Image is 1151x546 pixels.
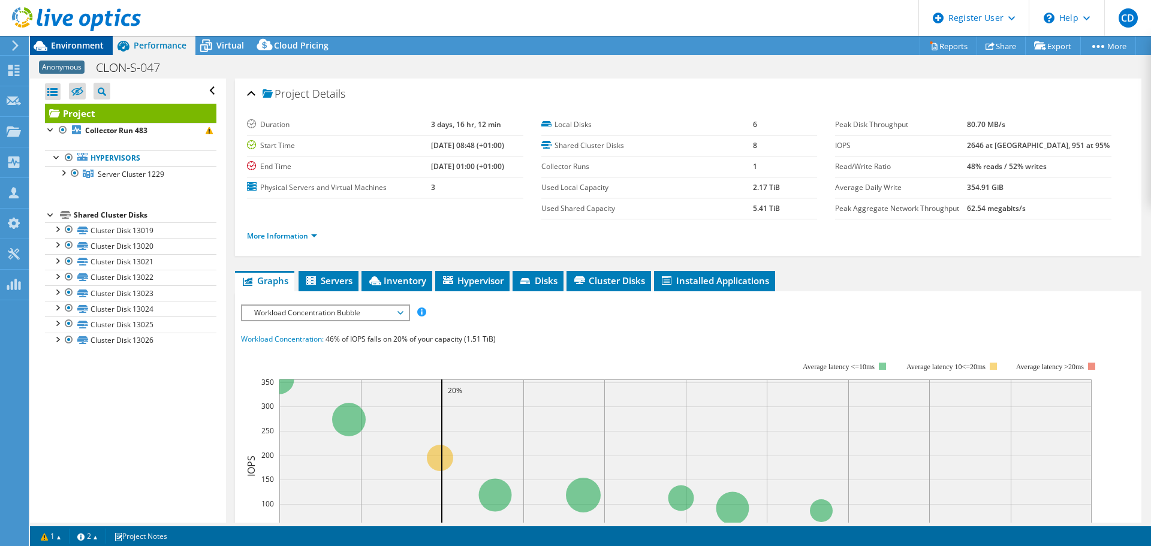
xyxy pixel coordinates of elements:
[967,182,1004,192] b: 354.91 GiB
[261,401,274,411] text: 300
[835,203,967,215] label: Peak Aggregate Network Throughput
[74,208,216,222] div: Shared Cluster Disks
[367,274,426,286] span: Inventory
[1025,37,1081,55] a: Export
[541,182,753,194] label: Used Local Capacity
[45,222,216,238] a: Cluster Disk 13019
[967,161,1047,171] b: 48% reads / 52% writes
[441,274,504,286] span: Hypervisor
[247,119,431,131] label: Duration
[45,238,216,254] a: Cluster Disk 13020
[91,61,179,74] h1: CLON-S-047
[305,274,352,286] span: Servers
[967,140,1110,150] b: 2646 at [GEOGRAPHIC_DATA], 951 at 95%
[45,316,216,332] a: Cluster Disk 13025
[573,274,645,286] span: Cluster Disks
[326,334,496,344] span: 46% of IOPS falls on 20% of your capacity (1.51 TiB)
[106,529,176,544] a: Project Notes
[261,377,274,387] text: 350
[541,140,753,152] label: Shared Cluster Disks
[541,119,753,131] label: Local Disks
[835,119,967,131] label: Peak Disk Throughput
[1016,363,1084,371] text: Average latency >20ms
[45,285,216,301] a: Cluster Disk 13023
[660,274,769,286] span: Installed Applications
[216,40,244,51] span: Virtual
[519,274,558,286] span: Disks
[1119,8,1138,28] span: CD
[835,182,967,194] label: Average Daily Write
[448,385,462,396] text: 20%
[45,123,216,138] a: Collector Run 483
[431,119,501,129] b: 3 days, 16 hr, 12 min
[753,140,757,150] b: 8
[247,161,431,173] label: End Time
[541,203,753,215] label: Used Shared Capacity
[274,40,329,51] span: Cloud Pricing
[69,529,106,544] a: 2
[261,474,274,484] text: 150
[247,231,317,241] a: More Information
[431,182,435,192] b: 3
[247,182,431,194] label: Physical Servers and Virtual Machines
[98,169,164,179] span: Server Cluster 1229
[261,426,274,436] text: 250
[753,203,780,213] b: 5.41 TiB
[85,125,147,135] b: Collector Run 483
[967,203,1026,213] b: 62.54 megabits/s
[835,161,967,173] label: Read/Write Ratio
[45,333,216,348] a: Cluster Disk 13026
[803,363,875,371] tspan: Average latency <=10ms
[32,529,70,544] a: 1
[45,301,216,316] a: Cluster Disk 13024
[39,61,85,74] span: Anonymous
[261,499,274,509] text: 100
[906,363,986,371] tspan: Average latency 10<=20ms
[753,119,757,129] b: 6
[134,40,186,51] span: Performance
[1044,13,1054,23] svg: \n
[1080,37,1136,55] a: More
[45,270,216,285] a: Cluster Disk 13022
[241,334,324,344] span: Workload Concentration:
[247,140,431,152] label: Start Time
[431,140,504,150] b: [DATE] 08:48 (+01:00)
[920,37,977,55] a: Reports
[835,140,967,152] label: IOPS
[241,274,288,286] span: Graphs
[753,161,757,171] b: 1
[51,40,104,51] span: Environment
[261,450,274,460] text: 200
[263,88,309,100] span: Project
[753,182,780,192] b: 2.17 TiB
[977,37,1026,55] a: Share
[45,150,216,166] a: Hypervisors
[45,104,216,123] a: Project
[431,161,504,171] b: [DATE] 01:00 (+01:00)
[312,86,345,101] span: Details
[967,119,1005,129] b: 80.70 MB/s
[45,254,216,270] a: Cluster Disk 13021
[541,161,753,173] label: Collector Runs
[248,306,402,320] span: Workload Concentration Bubble
[245,455,258,476] text: IOPS
[45,166,216,182] a: Server Cluster 1229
